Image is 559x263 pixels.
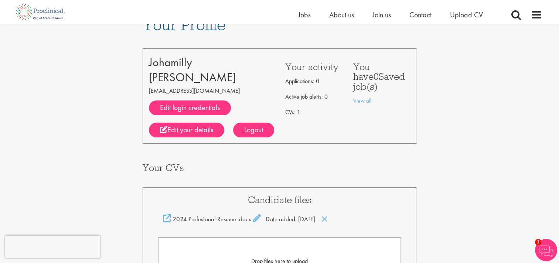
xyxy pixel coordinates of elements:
span: 1 [535,239,541,245]
iframe: reCAPTCHA [5,236,100,258]
div: [PERSON_NAME] [149,70,274,85]
p: CVs: 1 [285,106,342,118]
div: Johamilly [149,55,274,70]
p: Applications: 0 [285,75,342,87]
a: Jobs [298,10,311,20]
a: About us [329,10,354,20]
a: Contact [409,10,432,20]
h3: You have Saved job(s) [353,62,410,91]
span: Your Profile [143,15,226,35]
p: [EMAIL_ADDRESS][DOMAIN_NAME] [149,85,274,97]
span: 0 [374,70,379,82]
a: Join us [372,10,391,20]
span: 2024 Profesional Resume [173,215,236,223]
div: Date added: [DATE] [158,214,402,223]
a: Edit your details [149,123,224,137]
h3: Candidate files [158,195,402,205]
p: Active job alerts: 0 [285,91,342,103]
img: Chatbot [535,239,557,261]
a: Edit login credentials [149,100,231,115]
h3: Your CVs [143,163,417,173]
h3: Your activity [285,62,342,72]
span: .docx [238,215,251,223]
div: Logout [233,123,274,137]
a: View all [353,97,371,105]
a: Upload CV [450,10,483,20]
